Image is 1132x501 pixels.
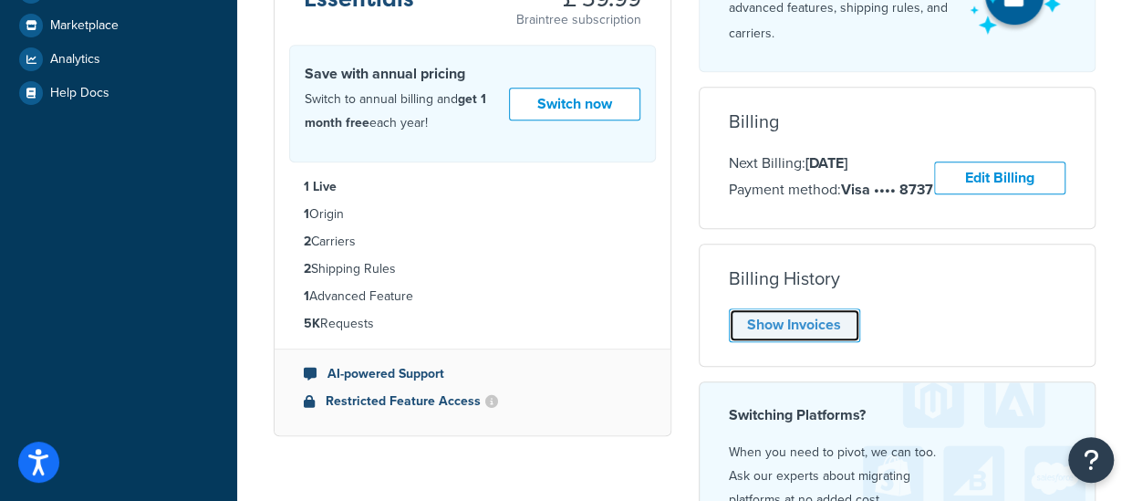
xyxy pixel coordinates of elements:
strong: 2 [304,259,311,278]
button: Open Resource Center [1068,437,1114,483]
li: Origin [304,204,641,224]
strong: 1 Live [304,177,337,196]
strong: 2 [304,232,311,251]
strong: 1 [304,204,309,224]
a: Marketplace [14,9,223,42]
a: Edit Billing [934,162,1065,195]
h4: Switching Platforms? [729,404,1066,426]
li: Carriers [304,232,641,252]
strong: 5K [304,314,320,333]
p: Payment method: [729,178,933,202]
a: Analytics [14,43,223,76]
li: Requests [304,314,641,334]
p: Braintree subscription [516,11,641,29]
a: Help Docs [14,77,223,110]
strong: [DATE] [805,152,847,173]
p: Switch to annual billing and each year! [305,88,509,135]
strong: 1 [304,287,309,306]
p: Next Billing: [729,151,933,175]
a: Show Invoices [729,308,860,342]
h4: Save with annual pricing [305,63,509,85]
span: Marketplace [50,18,119,34]
li: AI-powered Support [304,364,641,384]
h3: Billing History [729,268,840,288]
a: Switch now [509,88,640,121]
span: Help Docs [50,86,109,101]
li: Advanced Feature [304,287,641,307]
strong: Visa •••• 8737 [841,179,933,200]
h3: Billing [729,111,779,131]
li: Restricted Feature Access [304,391,641,412]
li: Shipping Rules [304,259,641,279]
span: Analytics [50,52,100,68]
